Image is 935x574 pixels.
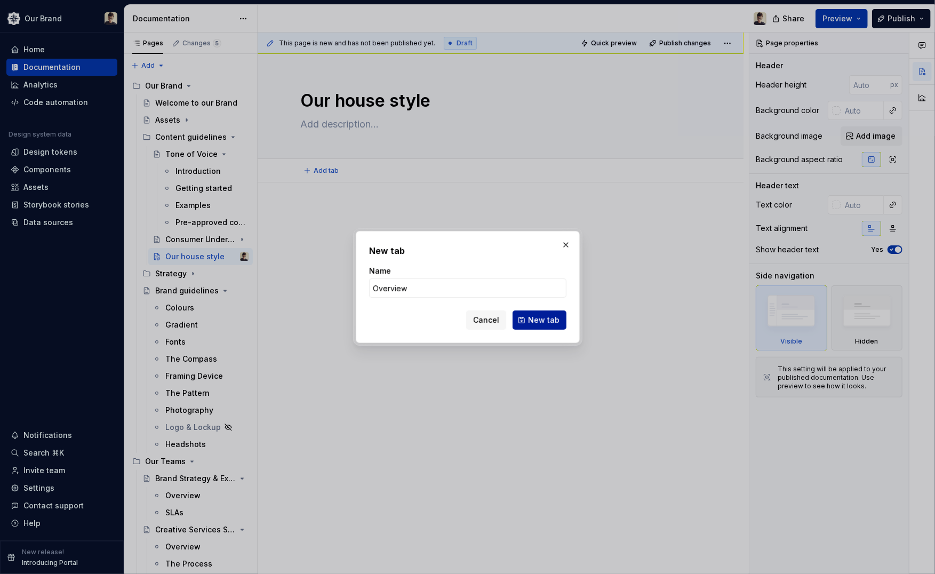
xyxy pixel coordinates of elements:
[473,315,499,325] span: Cancel
[369,266,391,276] label: Name
[513,310,566,330] button: New tab
[466,310,506,330] button: Cancel
[369,244,566,257] h2: New tab
[528,315,560,325] span: New tab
